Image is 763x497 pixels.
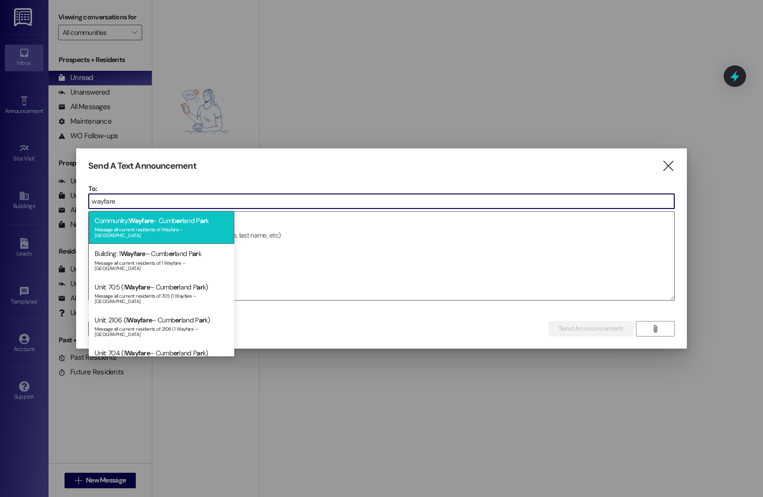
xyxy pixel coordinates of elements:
[651,325,659,333] i: 
[173,349,179,357] span: er
[89,211,234,244] div: Community: - Cumb land P k
[192,249,198,258] span: ar
[173,283,179,291] span: er
[196,349,203,357] span: ar
[175,316,181,324] span: er
[662,161,675,171] i: 
[89,244,234,277] div: Building: 1 – Cumb land P k
[559,323,623,334] span: Send Announcement
[121,249,146,258] span: Wayfare
[95,324,228,337] div: Message all current residents of 2106 (1 Wayfare – [GEOGRAPHIC_DATA]
[127,316,152,324] span: Wayfare
[199,316,205,324] span: ar
[95,224,228,238] div: Message all current residents of Wayfare - [GEOGRAPHIC_DATA]
[88,305,202,321] label: Select announcement type (optional)
[89,277,234,310] div: Unit: 705 (1 – Cumb land P k)
[89,194,674,208] input: Type to select the units, buildings, or communities you want to message. (e.g. 'Unit 1A', 'Buildi...
[88,160,196,172] h3: Send A Text Announcement
[95,258,228,272] div: Message all current residents of 1 Wayfare – [GEOGRAPHIC_DATA]
[88,184,674,193] p: To:
[129,216,153,225] span: Wayfare
[549,321,633,337] button: Send Announcement
[125,283,150,291] span: Wayfare
[200,216,206,225] span: ar
[169,249,175,258] span: er
[125,349,150,357] span: Wayfare
[196,283,203,291] span: ar
[89,310,234,343] div: Unit: 2106 (1 – Cumb land P k)
[89,343,234,376] div: Unit: 704 (1 – Cumb land P k)
[176,216,182,225] span: er
[95,291,228,305] div: Message all current residents of 705 (1 Wayfare – [GEOGRAPHIC_DATA]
